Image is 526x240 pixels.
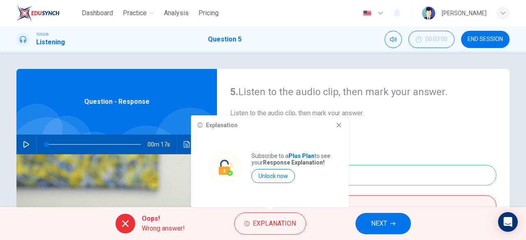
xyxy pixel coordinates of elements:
[16,5,60,21] img: EduSynch logo
[142,224,185,233] span: Wrong answer!
[425,36,448,43] span: 00:03:00
[198,8,219,18] span: Pricing
[123,8,147,18] span: Practice
[251,153,331,166] p: Subscribe to a to see your
[371,218,387,229] span: NEXT
[230,108,496,118] span: Listen to the audio clip, then mark your answer.
[230,86,238,98] strong: 5.
[84,97,150,107] span: Question - Response
[82,8,113,18] span: Dashboard
[263,159,325,166] strong: Response Explanation!
[230,85,496,98] h4: Listen to the audio clip, then mark your answer.
[442,8,487,18] div: [PERSON_NAME]
[208,34,242,44] h1: Question 5
[148,135,177,154] span: 00m 17s
[251,169,295,183] button: Unlock now
[408,31,454,48] div: Hide
[385,31,402,48] div: Mute
[288,153,314,159] strong: Plus Plan
[164,8,189,18] span: Analysis
[253,218,296,229] span: Explanation
[142,214,185,224] span: Oops!
[36,37,65,47] h1: Listening
[468,36,503,43] span: END SESSION
[36,32,48,37] span: TOEIC®
[206,122,238,128] h6: Explanation
[422,7,435,20] img: Profile picture
[498,212,518,232] div: Open Intercom Messenger
[362,10,372,16] img: en
[180,135,194,154] button: Click to see the audio transcription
